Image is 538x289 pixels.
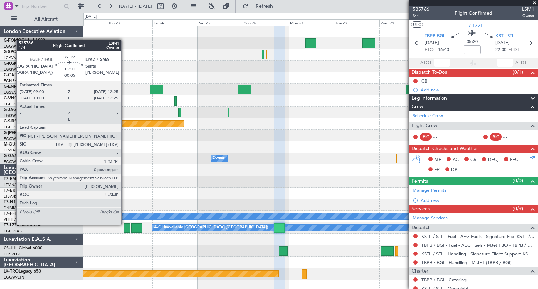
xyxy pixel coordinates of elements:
div: A/C Unavailable [GEOGRAPHIC_DATA] ([GEOGRAPHIC_DATA]) [154,223,268,233]
span: TBPB BGI [425,33,444,40]
span: DP [451,167,457,174]
a: EGGW/LTN [4,67,25,72]
div: Flight Confirmed [455,9,492,17]
button: Refresh [239,1,281,12]
span: T7-BRE [4,189,18,193]
span: 16:40 [438,47,449,54]
span: G-KGKG [4,62,20,66]
span: (0/9) [513,205,523,212]
span: Owner [522,13,534,19]
a: G-GARECessna Citation XLS+ [4,73,61,77]
span: G-GAAL [4,154,20,158]
span: T7-N1960 [4,200,23,204]
span: 22:00 [495,47,506,54]
a: LFPB/LBG [4,252,22,257]
span: AC [453,156,459,163]
div: PIC [420,133,432,141]
a: EGNR/CEG [4,78,25,84]
span: CR [470,156,476,163]
a: T7-EMIHawker 900XP [4,177,46,181]
span: ATOT [420,59,432,66]
a: KSTL / STL - Fuel - AEG Fuels - Signature Fuel KSTL / STL [421,233,534,239]
span: G-[PERSON_NAME] [4,131,42,135]
a: CS-JHHGlobal 6000 [4,246,42,251]
div: CB [421,78,427,84]
span: LX-TRO [4,269,19,274]
div: Mon 27 [289,19,334,26]
span: DFC, [488,156,498,163]
span: Leg Information [412,94,447,103]
div: Add new [421,197,534,203]
span: 535766 [413,6,429,13]
a: TBPB / BGI - Catering [421,277,467,283]
button: UTC [411,21,423,28]
span: ELDT [508,47,519,54]
div: Sat 25 [198,19,243,26]
div: - - [503,134,519,140]
span: G-ENRG [4,85,20,89]
span: 3/4 [413,13,429,19]
span: Dispatch To-Dos [412,69,447,77]
input: Trip Number [21,1,62,12]
a: G-JAGAPhenom 300 [4,108,44,112]
span: [DATE] [495,40,510,47]
span: (0/0) [513,177,523,184]
span: [DATE] - [DATE] [119,3,152,9]
a: G-[PERSON_NAME]Cessna Citation XLS [4,131,81,135]
a: T7-N1960Legacy 650 [4,200,46,204]
a: EGGW/LTN [4,159,25,164]
span: Services [412,205,430,213]
div: Wed 29 [379,19,425,26]
div: Owner [213,153,225,164]
a: KSTL / STL - Handling - Signature Flight Support KSTL / STL [421,251,534,257]
span: G-JAGA [4,108,20,112]
span: CS-JHH [4,246,19,251]
a: T7-BREChallenger 604 [4,189,48,193]
a: G-FOMOGlobal 6000 [4,38,45,43]
span: 05:20 [467,38,478,45]
a: LTBA/ISL [4,194,19,199]
span: MF [434,156,441,163]
a: EGGW/LTN [4,275,25,280]
div: - - [433,134,449,140]
span: Dispatch [412,224,431,232]
span: T7-EMI [4,177,17,181]
div: Thu 23 [107,19,152,26]
a: EGLF/FAB [4,101,22,107]
a: LFMD/CEQ [4,148,24,153]
span: G-SPCY [4,50,19,54]
a: EGLF/FAB [4,228,22,234]
a: G-SPCYLegacy 650 [4,50,41,54]
span: M-OUSE [4,142,20,147]
a: T7-FFIFalcon 7X [4,212,35,216]
a: LX-TROLegacy 650 [4,269,41,274]
span: Flight Crew [412,122,437,130]
span: G-FOMO [4,38,21,43]
a: Manage Services [413,215,448,222]
span: FFC [510,156,518,163]
a: TBPB / BGI - Handling - M-JET (TBPB / BGI) [421,260,512,266]
a: LGAV/ATH [4,55,22,61]
a: G-VNORChallenger 650 [4,96,51,100]
span: KSTL STL [495,33,515,40]
a: EGGW/LTN [4,44,25,49]
a: G-KGKGLegacy 600 [4,62,42,66]
div: [DATE] [85,14,97,20]
a: G-ENRGPraetor 600 [4,85,43,89]
div: Wed 22 [61,19,107,26]
a: T7-LZZIPraetor 600 [4,223,41,227]
a: DNMM/LOS [4,205,25,211]
span: ETOT [425,47,436,54]
span: Crew [412,103,423,111]
span: FP [434,167,440,174]
div: Sun 26 [243,19,289,26]
span: Charter [412,267,428,275]
button: All Aircraft [8,14,76,25]
span: G-GARE [4,73,20,77]
a: G-GAALCessna Citation XLS+ [4,154,61,158]
a: EGSS/STN [4,90,22,95]
a: M-OUSECitation Mustang [4,142,54,147]
span: ALDT [515,59,527,66]
span: G-VNOR [4,96,21,100]
span: Dispatch Checks and Weather [412,145,478,153]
